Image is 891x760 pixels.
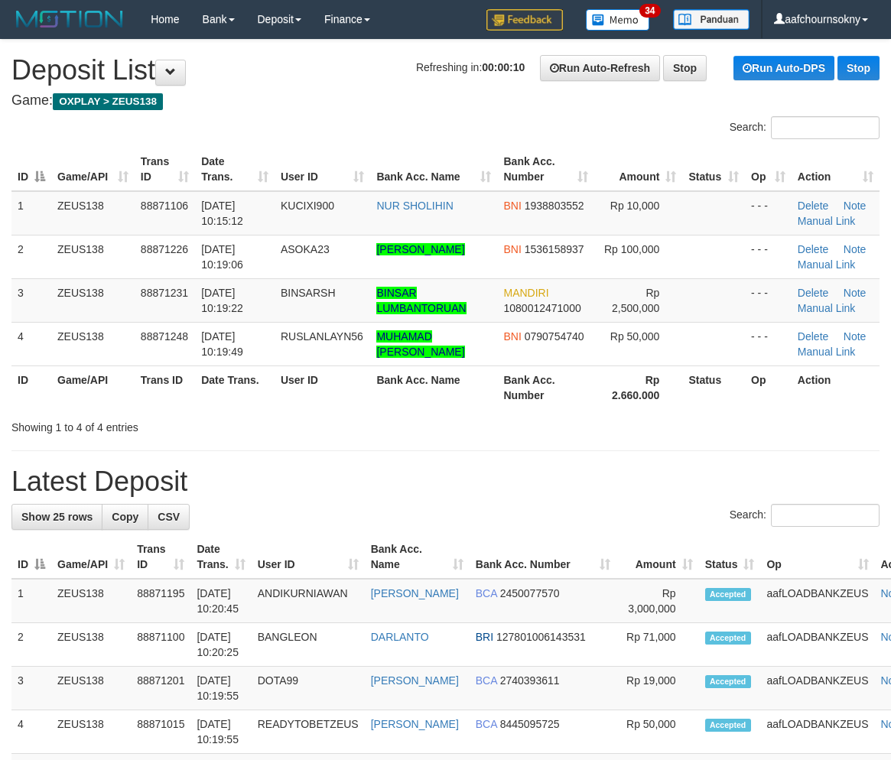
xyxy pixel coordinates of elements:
span: Copy 2450077570 to clipboard [500,587,560,599]
span: Copy 1536158937 to clipboard [525,243,584,255]
td: 1 [11,191,51,235]
img: MOTION_logo.png [11,8,128,31]
td: aafLOADBANKZEUS [760,579,874,623]
th: ID: activate to sort column descending [11,535,51,579]
th: ID [11,365,51,409]
th: Bank Acc. Name: activate to sort column ascending [365,535,470,579]
a: Note [844,243,867,255]
td: 3 [11,667,51,710]
td: 4 [11,322,51,365]
td: BANGLEON [252,623,365,667]
th: User ID: activate to sort column ascending [275,148,371,191]
td: ZEUS138 [51,579,131,623]
span: ASOKA23 [281,243,330,255]
label: Search: [730,504,880,527]
a: MUHAMAD [PERSON_NAME] [376,330,464,358]
th: Status [682,365,745,409]
a: Manual Link [798,258,856,271]
span: [DATE] 10:19:49 [201,330,243,358]
a: [PERSON_NAME] [371,718,459,730]
span: Rp 100,000 [604,243,659,255]
td: 1 [11,579,51,623]
a: [PERSON_NAME] [376,243,464,255]
th: User ID [275,365,371,409]
a: [PERSON_NAME] [371,674,459,687]
span: RUSLANLAYN56 [281,330,363,343]
td: aafLOADBANKZEUS [760,623,874,667]
td: 88871195 [131,579,190,623]
td: ZEUS138 [51,322,135,365]
th: Game/API: activate to sort column ascending [51,148,135,191]
td: 88871100 [131,623,190,667]
th: Rp 2.660.000 [594,365,682,409]
th: Op: activate to sort column ascending [745,148,792,191]
td: 2 [11,623,51,667]
a: Manual Link [798,302,856,314]
td: 3 [11,278,51,322]
span: BINSARSH [281,287,336,299]
th: Amount: activate to sort column ascending [594,148,682,191]
span: KUCIXI900 [281,200,334,212]
span: Copy 127801006143531 to clipboard [496,631,586,643]
th: Bank Acc. Number: activate to sort column ascending [470,535,616,579]
td: ZEUS138 [51,191,135,235]
td: 4 [11,710,51,754]
td: 88871015 [131,710,190,754]
span: Refreshing in: [416,61,525,73]
td: aafLOADBANKZEUS [760,667,874,710]
th: Trans ID: activate to sort column ascending [135,148,195,191]
td: ZEUS138 [51,235,135,278]
td: Rp 71,000 [616,623,699,667]
td: Rp 19,000 [616,667,699,710]
th: Trans ID [135,365,195,409]
span: MANDIRI [503,287,548,299]
td: [DATE] 10:19:55 [190,710,251,754]
h1: Deposit List [11,55,880,86]
img: panduan.png [673,9,750,30]
th: Bank Acc. Name [370,365,497,409]
a: Manual Link [798,346,856,358]
th: Date Trans.: activate to sort column ascending [190,535,251,579]
span: [DATE] 10:19:22 [201,287,243,314]
a: Run Auto-Refresh [540,55,660,81]
span: BRI [476,631,493,643]
a: Show 25 rows [11,504,102,530]
th: Amount: activate to sort column ascending [616,535,699,579]
a: Copy [102,504,148,530]
th: Bank Acc. Number: activate to sort column ascending [497,148,594,191]
span: BNI [503,330,521,343]
a: Delete [798,243,828,255]
td: ANDIKURNIAWAN [252,579,365,623]
span: Rp 10,000 [610,200,660,212]
td: [DATE] 10:19:55 [190,667,251,710]
span: BNI [503,243,521,255]
th: Date Trans. [195,365,275,409]
span: [DATE] 10:19:06 [201,243,243,271]
a: Delete [798,287,828,299]
span: 88871226 [141,243,188,255]
td: - - - [745,278,792,322]
span: Rp 2,500,000 [612,287,659,314]
label: Search: [730,116,880,139]
th: Game/API [51,365,135,409]
span: 88871106 [141,200,188,212]
span: 88871231 [141,287,188,299]
span: BCA [476,674,497,687]
span: 88871248 [141,330,188,343]
span: Show 25 rows [21,511,93,523]
span: Copy 0790754740 to clipboard [525,330,584,343]
span: BNI [503,200,521,212]
th: Action [792,365,880,409]
td: [DATE] 10:20:25 [190,623,251,667]
strong: 00:00:10 [482,61,525,73]
img: Button%20Memo.svg [586,9,650,31]
td: 88871201 [131,667,190,710]
input: Search: [771,116,880,139]
th: ID: activate to sort column descending [11,148,51,191]
h1: Latest Deposit [11,466,880,497]
span: Copy 1938803552 to clipboard [525,200,584,212]
span: BCA [476,718,497,730]
td: DOTA99 [252,667,365,710]
a: CSV [148,504,190,530]
th: Date Trans.: activate to sort column ascending [195,148,275,191]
